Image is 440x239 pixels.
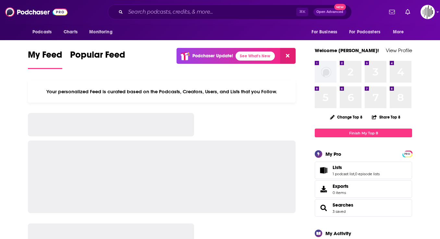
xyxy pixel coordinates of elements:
a: Lists [333,165,380,170]
a: Welcome [PERSON_NAME]! [315,47,379,53]
span: More [393,28,404,37]
span: New [334,4,346,10]
a: PRO [403,151,411,156]
img: User Profile [421,5,435,19]
img: missing-image.png [315,61,336,83]
div: Search podcasts, credits, & more... [108,5,352,19]
span: Exports [333,183,348,189]
a: See What's New [236,51,275,61]
span: Monitoring [89,28,112,37]
span: For Podcasters [349,28,380,37]
a: Charts [59,26,81,38]
span: For Business [312,28,337,37]
span: Lists [315,162,412,179]
button: Share Top 8 [372,111,401,123]
button: Open AdvancedNew [313,8,346,16]
input: Search podcasts, credits, & more... [126,7,296,17]
a: Lists [317,166,330,175]
span: Lists [333,165,342,170]
span: ⌘ K [296,8,308,16]
span: Popular Feed [70,49,125,64]
button: open menu [307,26,345,38]
a: View Profile [386,47,412,53]
img: Podchaser - Follow, Share and Rate Podcasts [5,6,67,18]
div: My Pro [325,151,341,157]
span: Logged in as gpg2 [421,5,435,19]
button: Show profile menu [421,5,435,19]
a: Popular Feed [70,49,125,69]
span: , [354,172,355,176]
div: My Activity [325,230,351,236]
a: Searches [317,203,330,212]
p: Podchaser Update! [192,53,233,59]
button: Change Top 8 [326,113,366,121]
a: 0 episode lists [355,172,380,176]
span: Searches [315,199,412,217]
button: open menu [28,26,60,38]
a: Show notifications dropdown [403,6,413,17]
span: Exports [317,185,330,194]
button: open menu [85,26,121,38]
span: Open Advanced [316,10,343,14]
span: PRO [403,152,411,156]
a: 1 podcast list [333,172,354,176]
div: Your personalized Feed is curated based on the Podcasts, Creators, Users, and Lists that you Follow. [28,81,296,103]
span: Podcasts [32,28,52,37]
a: Finish My Top 8 [315,129,412,137]
span: My Feed [28,49,62,64]
span: Charts [64,28,78,37]
button: open menu [388,26,412,38]
span: 0 items [333,190,348,195]
button: open menu [345,26,390,38]
a: My Feed [28,49,62,69]
a: Exports [315,180,412,198]
a: Searches [333,202,353,208]
a: Show notifications dropdown [386,6,397,17]
a: 3 saved [333,209,346,214]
